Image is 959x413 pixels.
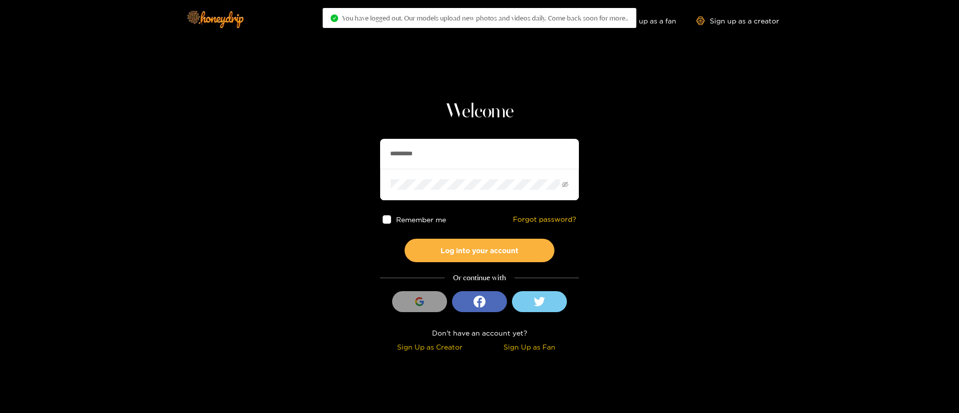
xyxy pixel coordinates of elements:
a: Forgot password? [513,215,576,224]
a: Sign up as a creator [696,16,779,25]
div: Don't have an account yet? [380,327,579,339]
span: eye-invisible [562,181,568,188]
h1: Welcome [380,100,579,124]
span: You have logged out. Our models upload new photos and videos daily. Come back soon for more.. [342,14,628,22]
span: Remember me [396,216,446,223]
div: Sign Up as Fan [482,341,576,353]
button: Log into your account [405,239,554,262]
div: Sign Up as Creator [383,341,477,353]
a: Sign up as a fan [608,16,676,25]
div: Or continue with [380,272,579,284]
span: check-circle [331,14,338,22]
